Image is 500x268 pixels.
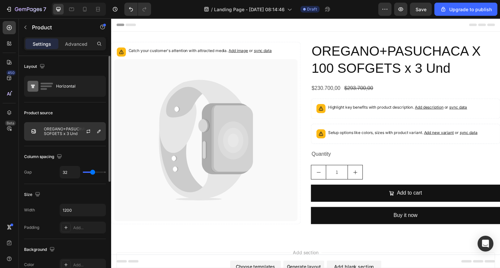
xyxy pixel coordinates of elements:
span: Add section [182,235,214,242]
button: decrement [203,149,218,164]
div: Add to cart [291,173,316,183]
p: Highlight key benefits with product description. [221,87,362,94]
p: Setup options like colors, sizes with product variant. [221,113,373,120]
div: Upgrade to publish [440,6,492,13]
div: Padding [24,225,39,230]
span: Save [416,7,426,12]
span: or [338,88,362,93]
span: Add description [309,88,338,93]
button: Buy it now [203,192,396,209]
iframe: Design area [111,18,500,268]
div: Size [24,190,42,199]
div: Add... [73,262,104,268]
div: $293.700,00 [236,66,267,77]
div: Column spacing [24,152,63,161]
div: 450 [6,70,16,75]
span: Landing Page - [DATE] 08:14:46 [214,6,285,13]
span: Add new variant [318,114,349,119]
p: Advanced [65,40,87,47]
span: sync data [355,114,373,119]
button: 7 [3,3,49,16]
button: Add to cart [203,169,396,187]
div: Horizontal [56,79,96,94]
h2: OREGANO+PASUCHACA X 100 SOFGETS x 3 Und [203,24,396,61]
div: Product source [24,110,53,116]
span: or [139,30,163,35]
div: Gap [24,169,32,175]
button: Save [410,3,432,16]
div: Beta [5,121,16,126]
span: or [349,114,373,119]
p: OREGANO+PASUCHACA X 100 SOFGETS x 3 Und [44,127,103,136]
p: Settings [33,40,51,47]
div: Layout [24,62,46,71]
div: Add... [73,225,104,231]
span: / [211,6,213,13]
div: Undo/Redo [124,3,151,16]
div: $230.700,00 [203,66,234,77]
input: quantity [218,149,241,164]
span: Add image [119,30,139,35]
button: Upgrade to publish [434,3,497,16]
button: increment [241,149,256,164]
div: Color [24,262,34,268]
div: Quantity [203,133,396,144]
input: Auto [60,166,80,178]
div: Open Intercom Messenger [478,236,493,252]
span: sync data [344,88,362,93]
p: Product [32,23,88,31]
div: Background [24,245,56,254]
span: Draft [307,6,317,12]
input: Auto [60,204,106,216]
div: Width [24,207,35,213]
div: Buy it now [287,196,312,205]
img: no image transparent [27,125,40,138]
span: sync data [145,30,163,35]
p: 7 [43,5,46,13]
